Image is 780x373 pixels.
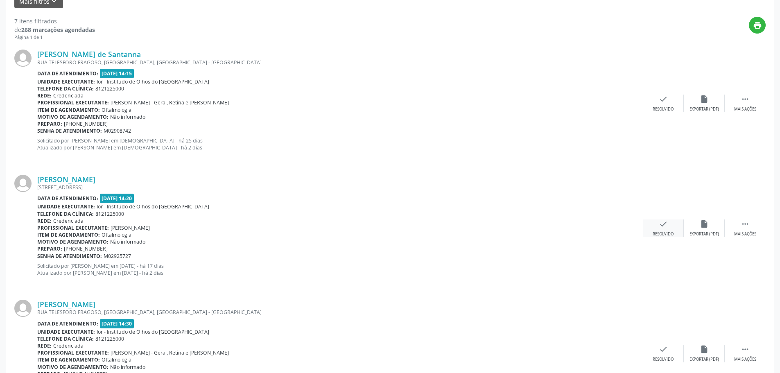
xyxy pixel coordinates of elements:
[37,328,95,335] b: Unidade executante:
[37,78,95,85] b: Unidade executante:
[37,231,100,238] b: Item de agendamento:
[659,345,668,354] i: check
[734,231,756,237] div: Mais ações
[37,356,100,363] b: Item de agendamento:
[104,253,131,260] span: M02925727
[37,364,109,371] b: Motivo de agendamento:
[659,95,668,104] i: check
[690,231,719,237] div: Exportar (PDF)
[14,175,32,192] img: img
[14,34,95,41] div: Página 1 de 1
[14,17,95,25] div: 7 itens filtrados
[104,127,131,134] span: M02908742
[653,106,674,112] div: Resolvido
[100,194,134,203] span: [DATE] 14:20
[37,217,52,224] b: Rede:
[700,219,709,228] i: insert_drive_file
[14,50,32,67] img: img
[95,210,124,217] span: 8121225000
[37,335,94,342] b: Telefone da clínica:
[102,356,131,363] span: Oftalmologia
[102,231,131,238] span: Oftalmologia
[37,300,95,309] a: [PERSON_NAME]
[659,219,668,228] i: check
[14,25,95,34] div: de
[37,238,109,245] b: Motivo de agendamento:
[37,113,109,120] b: Motivo de agendamento:
[741,95,750,104] i: 
[741,345,750,354] i: 
[100,319,134,328] span: [DATE] 14:30
[37,92,52,99] b: Rede:
[690,357,719,362] div: Exportar (PDF)
[37,262,643,276] p: Solicitado por [PERSON_NAME] em [DATE] - há 17 dias Atualizado por [PERSON_NAME] em [DATE] - há 2...
[37,309,643,316] div: RUA TELESFORO FRAGOSO, [GEOGRAPHIC_DATA], [GEOGRAPHIC_DATA] - [GEOGRAPHIC_DATA]
[653,357,674,362] div: Resolvido
[53,92,84,99] span: Credenciada
[111,99,229,106] span: [PERSON_NAME] - Geral, Retina e [PERSON_NAME]
[37,175,95,184] a: [PERSON_NAME]
[690,106,719,112] div: Exportar (PDF)
[700,95,709,104] i: insert_drive_file
[653,231,674,237] div: Resolvido
[53,342,84,349] span: Credenciada
[110,238,145,245] span: Não informado
[37,184,643,191] div: [STREET_ADDRESS]
[37,127,102,134] b: Senha de atendimento:
[749,17,766,34] button: print
[37,59,643,66] div: RUA TELESFORO FRAGOSO, [GEOGRAPHIC_DATA], [GEOGRAPHIC_DATA] - [GEOGRAPHIC_DATA]
[37,70,98,77] b: Data de atendimento:
[21,26,95,34] strong: 268 marcações agendadas
[64,120,108,127] span: [PHONE_NUMBER]
[37,342,52,349] b: Rede:
[37,245,62,252] b: Preparo:
[95,85,124,92] span: 8121225000
[37,203,95,210] b: Unidade executante:
[97,328,209,335] span: Ior - Institudo de Olhos do [GEOGRAPHIC_DATA]
[37,320,98,327] b: Data de atendimento:
[700,345,709,354] i: insert_drive_file
[37,224,109,231] b: Profissional executante:
[37,106,100,113] b: Item de agendamento:
[111,224,150,231] span: [PERSON_NAME]
[37,210,94,217] b: Telefone da clínica:
[53,217,84,224] span: Credenciada
[37,120,62,127] b: Preparo:
[95,335,124,342] span: 8121225000
[37,50,141,59] a: [PERSON_NAME] de Santanna
[102,106,131,113] span: Oftalmologia
[753,21,762,30] i: print
[734,106,756,112] div: Mais ações
[64,245,108,252] span: [PHONE_NUMBER]
[741,219,750,228] i: 
[110,364,145,371] span: Não informado
[37,195,98,202] b: Data de atendimento:
[37,349,109,356] b: Profissional executante:
[111,349,229,356] span: [PERSON_NAME] - Geral, Retina e [PERSON_NAME]
[37,85,94,92] b: Telefone da clínica:
[100,69,134,78] span: [DATE] 14:15
[37,99,109,106] b: Profissional executante:
[97,203,209,210] span: Ior - Institudo de Olhos do [GEOGRAPHIC_DATA]
[110,113,145,120] span: Não informado
[14,300,32,317] img: img
[97,78,209,85] span: Ior - Institudo de Olhos do [GEOGRAPHIC_DATA]
[37,137,643,151] p: Solicitado por [PERSON_NAME] em [DEMOGRAPHIC_DATA] - há 25 dias Atualizado por [PERSON_NAME] em [...
[734,357,756,362] div: Mais ações
[37,253,102,260] b: Senha de atendimento:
